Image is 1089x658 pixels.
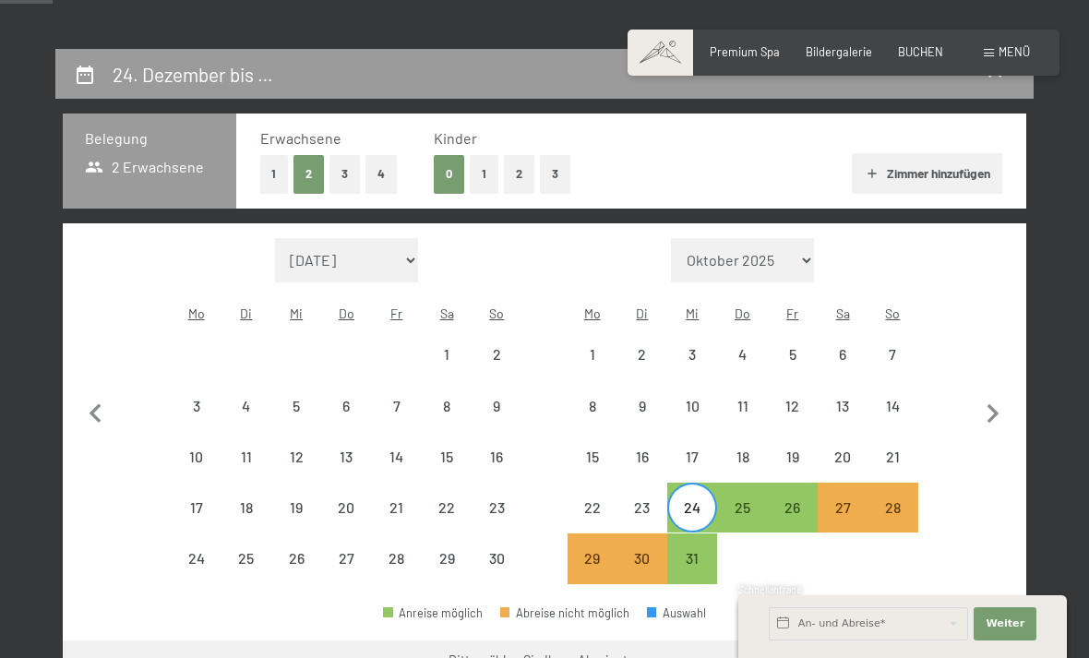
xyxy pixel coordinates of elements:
div: 19 [273,500,319,546]
div: Fri Nov 28 2025 [372,533,422,583]
div: Fri Dec 05 2025 [768,329,818,379]
div: Abreise nicht möglich [667,380,717,430]
div: 9 [619,399,665,445]
div: 10 [669,399,715,445]
div: Abreise nicht möglich [271,483,321,532]
div: Abreise nicht möglich [568,380,617,430]
div: 7 [374,399,420,445]
div: Abreise nicht möglich [372,533,422,583]
div: Sun Nov 30 2025 [472,533,521,583]
div: Abreise nicht möglich [472,533,521,583]
abbr: Freitag [390,305,402,321]
div: Thu Nov 13 2025 [321,432,371,482]
div: Abreise nicht möglich [422,380,472,430]
div: Abreise nicht möglich [617,483,667,532]
abbr: Sonntag [885,305,900,321]
div: Thu Dec 18 2025 [717,432,767,482]
div: Thu Dec 04 2025 [717,329,767,379]
div: Wed Dec 31 2025 [667,533,717,583]
div: 13 [323,449,369,496]
div: 15 [424,449,470,496]
div: Abreise nicht möglich [717,432,767,482]
div: 29 [424,551,470,597]
div: Abreise nicht möglich [171,483,221,532]
div: Abreise nicht möglich [221,483,271,532]
div: Abreise nicht möglich [717,380,767,430]
div: 19 [770,449,816,496]
div: Abreise nicht möglich [768,329,818,379]
div: Abreise nicht möglich [221,380,271,430]
div: 16 [619,449,665,496]
div: Abreise nicht möglich, da die Mindestaufenthaltsdauer nicht erfüllt wird [818,483,868,532]
div: 6 [323,399,369,445]
div: 26 [273,551,319,597]
abbr: Montag [188,305,205,321]
div: 14 [374,449,420,496]
div: Abreise nicht möglich [868,432,917,482]
span: Menü [999,44,1030,59]
button: Vorheriger Monat [77,238,115,585]
div: Abreise nicht möglich [568,329,617,379]
div: Abreise nicht möglich [271,380,321,430]
div: Abreise nicht möglich, da die Mindestaufenthaltsdauer nicht erfüllt wird [568,533,617,583]
div: 12 [273,449,319,496]
button: 3 [540,155,570,193]
div: 1 [569,347,616,393]
abbr: Mittwoch [290,305,303,321]
div: Abreise nicht möglich [372,432,422,482]
div: Sat Nov 01 2025 [422,329,472,379]
a: Bildergalerie [806,44,872,59]
button: 3 [329,155,360,193]
div: 28 [374,551,420,597]
div: 5 [273,399,319,445]
div: 4 [719,347,765,393]
div: 24 [173,551,219,597]
div: Mon Dec 01 2025 [568,329,617,379]
span: Schnellanfrage [738,584,802,595]
span: Weiter [986,616,1024,631]
div: Abreise nicht möglich [472,483,521,532]
button: 0 [434,155,464,193]
div: Abreise nicht möglich [171,432,221,482]
div: 7 [869,347,915,393]
div: 2 [473,347,520,393]
div: Abreise nicht möglich [568,432,617,482]
div: 27 [820,500,866,546]
div: 22 [424,500,470,546]
div: Wed Nov 26 2025 [271,533,321,583]
div: Mon Nov 03 2025 [171,380,221,430]
div: Sun Dec 28 2025 [868,483,917,532]
span: Premium Spa [710,44,780,59]
span: Erwachsene [260,129,341,147]
abbr: Sonntag [489,305,504,321]
div: Abreise nicht möglich [372,483,422,532]
div: Thu Dec 11 2025 [717,380,767,430]
div: Tue Dec 16 2025 [617,432,667,482]
abbr: Dienstag [636,305,648,321]
div: Abreise nicht möglich [667,432,717,482]
div: 28 [869,500,915,546]
div: Fri Nov 14 2025 [372,432,422,482]
div: Sat Dec 27 2025 [818,483,868,532]
div: Mon Dec 08 2025 [568,380,617,430]
div: Abreise nicht möglich [472,329,521,379]
div: Wed Dec 03 2025 [667,329,717,379]
abbr: Dienstag [240,305,252,321]
div: 11 [223,449,269,496]
div: 30 [619,551,665,597]
div: Fri Nov 07 2025 [372,380,422,430]
div: Abreise nicht möglich, da die Mindestaufenthaltsdauer nicht erfüllt wird [617,533,667,583]
div: 20 [323,500,369,546]
div: Mon Dec 15 2025 [568,432,617,482]
div: 2 [619,347,665,393]
div: 31 [669,551,715,597]
div: Thu Nov 27 2025 [321,533,371,583]
div: Tue Dec 02 2025 [617,329,667,379]
div: 16 [473,449,520,496]
div: Abreise nicht möglich [221,432,271,482]
div: 23 [619,500,665,546]
div: Fri Dec 26 2025 [768,483,818,532]
div: 4 [223,399,269,445]
div: Abreise nicht möglich [667,329,717,379]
